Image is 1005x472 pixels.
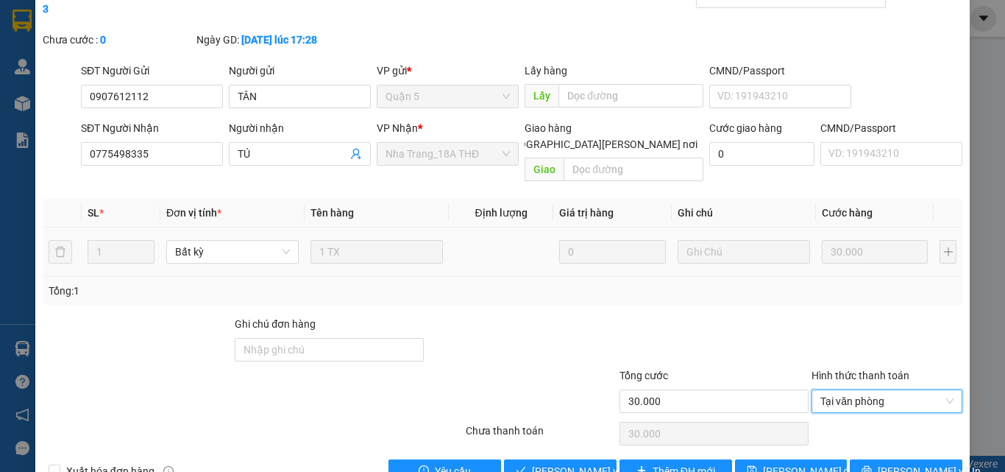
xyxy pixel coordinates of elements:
[43,32,193,48] div: Chưa cước :
[90,21,146,91] b: Gửi khách hàng
[386,143,510,165] span: Nha Trang_18A THĐ
[175,241,290,263] span: Bất kỳ
[559,207,614,219] span: Giá trị hàng
[235,318,316,330] label: Ghi chú đơn hàng
[812,370,909,381] label: Hình thức thanh toán
[241,34,317,46] b: [DATE] lúc 17:28
[497,136,703,152] span: [GEOGRAPHIC_DATA][PERSON_NAME] nơi
[310,240,443,264] input: VD: Bàn, Ghế
[18,95,81,190] b: Phương Nam Express
[672,199,816,228] th: Ghi chú
[525,84,558,108] span: Lấy
[525,158,564,181] span: Giao
[619,370,668,381] span: Tổng cước
[100,34,106,46] b: 0
[559,240,665,264] input: 0
[229,120,371,136] div: Người nhận
[88,207,99,219] span: SL
[709,122,782,134] label: Cước giao hàng
[49,240,72,264] button: delete
[525,65,567,77] span: Lấy hàng
[377,63,519,79] div: VP gửi
[709,63,851,79] div: CMND/Passport
[229,63,371,79] div: Người gửi
[166,207,221,219] span: Đơn vị tính
[160,18,195,54] img: logo.jpg
[377,122,418,134] span: VP Nhận
[475,207,527,219] span: Định lượng
[196,32,347,48] div: Ngày GD:
[124,70,202,88] li: (c) 2017
[558,84,703,108] input: Dọc đường
[940,240,956,264] button: plus
[820,390,953,412] span: Tại văn phòng
[678,240,810,264] input: Ghi Chú
[81,63,223,79] div: SĐT Người Gửi
[525,122,572,134] span: Giao hàng
[49,283,389,299] div: Tổng: 1
[822,240,928,264] input: 0
[709,142,814,166] input: Cước giao hàng
[464,423,618,448] div: Chưa thanh toán
[310,207,354,219] span: Tên hàng
[235,338,424,362] input: Ghi chú đơn hàng
[350,148,362,160] span: user-add
[564,158,703,181] input: Dọc đường
[820,120,962,136] div: CMND/Passport
[822,207,873,219] span: Cước hàng
[386,85,510,108] span: Quận 5
[124,56,202,68] b: [DOMAIN_NAME]
[81,120,223,136] div: SĐT Người Nhận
